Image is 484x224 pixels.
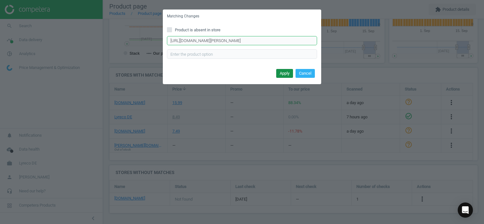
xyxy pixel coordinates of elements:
[167,49,317,59] input: Enter the product option
[167,36,317,46] input: Enter correct product URL
[458,202,473,218] div: Open Intercom Messenger
[167,14,199,19] h5: Matching Changes
[174,27,222,33] span: Product is absent in store
[276,69,293,78] button: Apply
[296,69,315,78] button: Cancel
